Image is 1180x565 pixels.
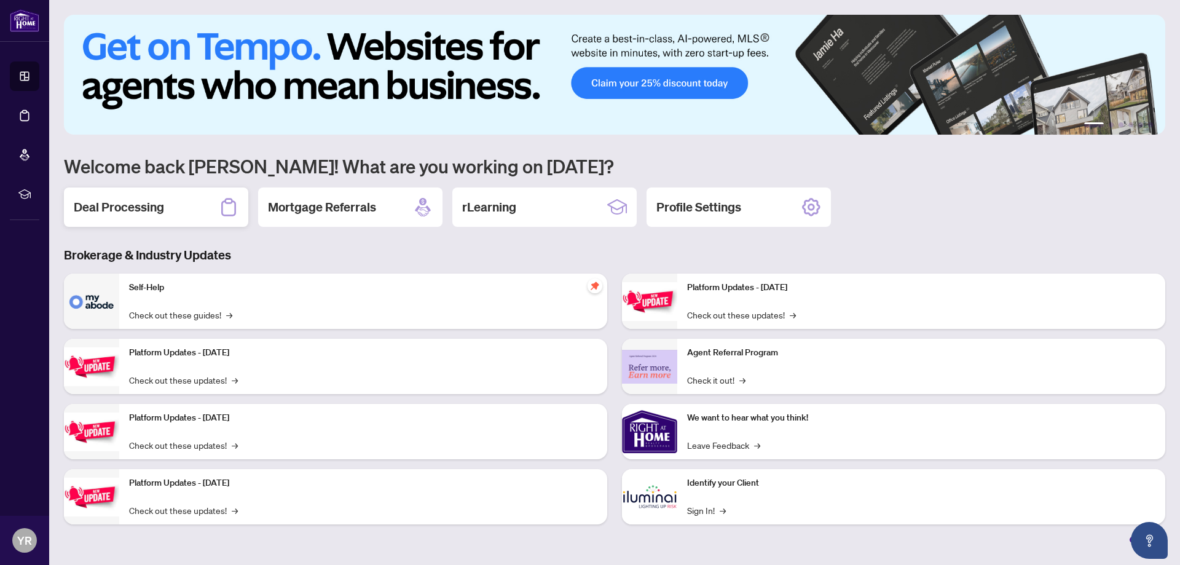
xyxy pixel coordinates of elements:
[129,308,232,322] a: Check out these guides!→
[1119,122,1123,127] button: 3
[64,247,1165,264] h3: Brokerage & Industry Updates
[64,154,1165,178] h1: Welcome back [PERSON_NAME]! What are you working on [DATE]?
[64,413,119,451] img: Platform Updates - July 21, 2025
[1131,522,1168,559] button: Open asap
[129,438,238,452] a: Check out these updates!→
[622,404,677,459] img: We want to hear what you think!
[129,281,597,294] p: Self-Help
[622,350,677,384] img: Agent Referral Program
[129,504,238,517] a: Check out these updates!→
[588,279,602,293] span: pushpin
[1084,122,1104,127] button: 1
[129,346,597,360] p: Platform Updates - [DATE]
[232,373,238,387] span: →
[74,199,164,216] h2: Deal Processing
[687,504,726,517] a: Sign In!→
[687,411,1155,425] p: We want to hear what you think!
[1109,122,1114,127] button: 2
[64,478,119,516] img: Platform Updates - July 8, 2025
[687,346,1155,360] p: Agent Referral Program
[1148,122,1153,127] button: 6
[1128,122,1133,127] button: 4
[64,274,119,329] img: Self-Help
[129,373,238,387] a: Check out these updates!→
[129,476,597,490] p: Platform Updates - [DATE]
[232,438,238,452] span: →
[720,504,726,517] span: →
[64,15,1165,135] img: Slide 0
[754,438,760,452] span: →
[656,199,741,216] h2: Profile Settings
[687,373,745,387] a: Check it out!→
[622,469,677,524] img: Identify your Client
[622,282,677,321] img: Platform Updates - June 23, 2025
[129,411,597,425] p: Platform Updates - [DATE]
[268,199,376,216] h2: Mortgage Referrals
[687,438,760,452] a: Leave Feedback→
[687,281,1155,294] p: Platform Updates - [DATE]
[232,504,238,517] span: →
[687,476,1155,490] p: Identify your Client
[739,373,745,387] span: →
[10,9,39,32] img: logo
[462,199,516,216] h2: rLearning
[1138,122,1143,127] button: 5
[226,308,232,322] span: →
[687,308,796,322] a: Check out these updates!→
[790,308,796,322] span: →
[64,347,119,386] img: Platform Updates - September 16, 2025
[17,532,32,549] span: YR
